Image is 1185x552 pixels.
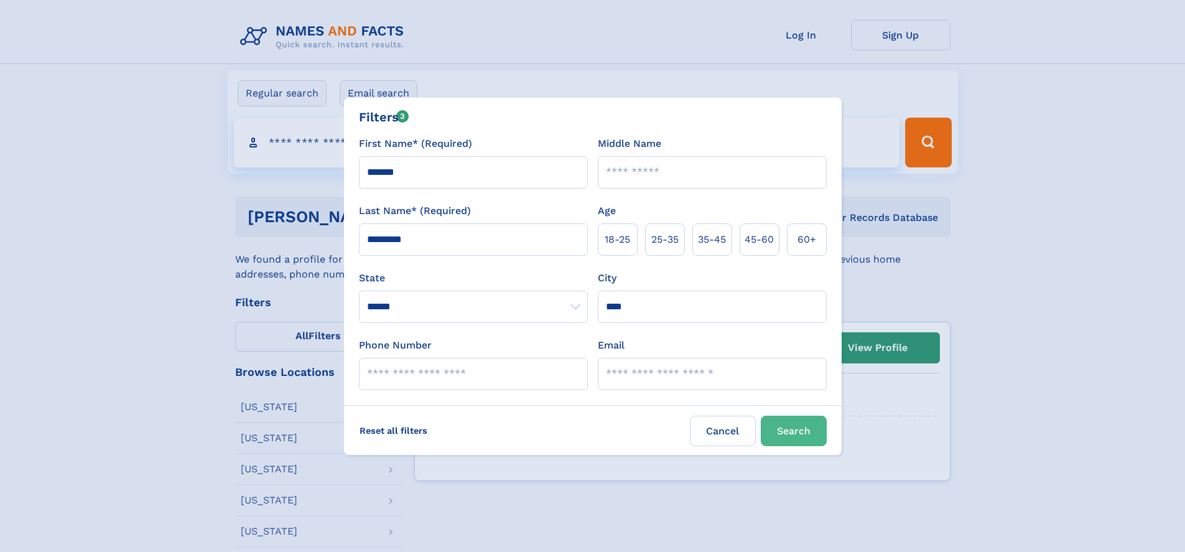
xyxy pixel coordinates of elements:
[598,203,616,218] label: Age
[761,416,827,446] button: Search
[359,108,409,126] div: Filters
[359,271,588,286] label: State
[359,136,472,151] label: First Name* (Required)
[690,416,756,446] label: Cancel
[698,232,726,247] span: 35‑45
[351,416,435,446] label: Reset all filters
[598,136,661,151] label: Middle Name
[359,203,471,218] label: Last Name* (Required)
[359,338,432,353] label: Phone Number
[605,232,630,247] span: 18‑25
[797,232,816,247] span: 60+
[745,232,774,247] span: 45‑60
[651,232,679,247] span: 25‑35
[598,338,625,353] label: Email
[598,271,616,286] label: City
